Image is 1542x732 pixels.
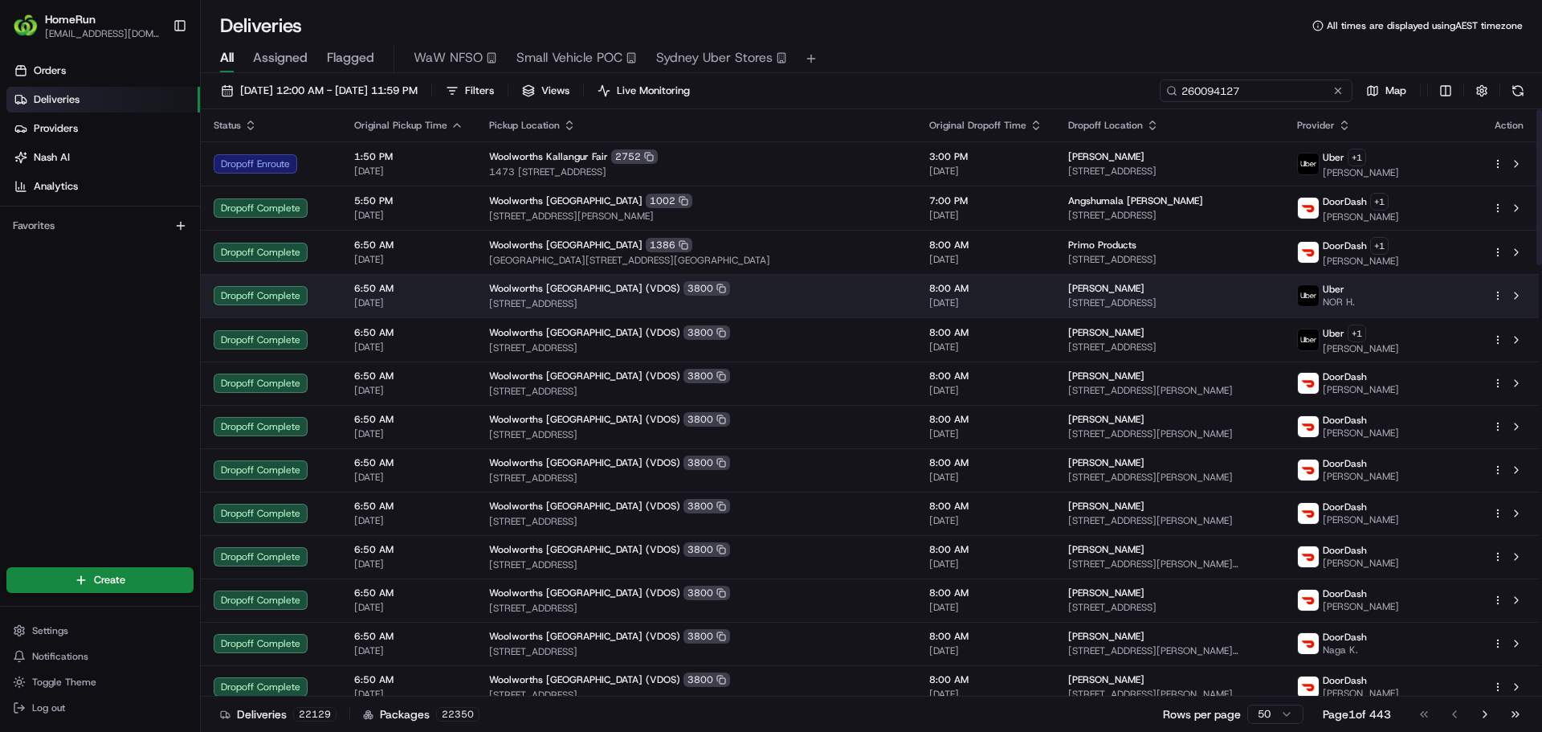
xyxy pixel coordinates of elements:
[489,341,904,354] span: [STREET_ADDRESS]
[1323,557,1399,570] span: [PERSON_NAME]
[489,645,904,658] span: [STREET_ADDRESS]
[683,542,730,557] div: 3800
[6,87,200,112] a: Deliveries
[489,689,904,701] span: [STREET_ADDRESS]
[1348,325,1366,342] button: +1
[6,116,200,141] a: Providers
[611,149,658,164] div: 2752
[42,104,265,121] input: Clear
[1323,706,1391,722] div: Page 1 of 443
[489,543,680,556] span: Woolworths [GEOGRAPHIC_DATA] (VDOS)
[354,119,447,132] span: Original Pickup Time
[929,165,1042,178] span: [DATE]
[354,456,463,469] span: 6:50 AM
[929,119,1026,132] span: Original Dropoff Time
[1323,687,1399,700] span: [PERSON_NAME]
[1492,119,1526,132] div: Action
[489,194,642,207] span: Woolworths [GEOGRAPHIC_DATA]
[1323,151,1344,164] span: Uber
[273,158,292,178] button: Start new chat
[489,370,680,382] span: Woolworths [GEOGRAPHIC_DATA] (VDOS)
[1370,193,1389,211] button: +1
[214,80,425,102] button: [DATE] 12:00 AM - [DATE] 11:59 PM
[683,499,730,513] div: 3800
[354,370,463,382] span: 6:50 AM
[439,80,501,102] button: Filters
[929,384,1042,397] span: [DATE]
[1507,80,1529,102] button: Refresh
[1068,558,1271,570] span: [STREET_ADDRESS][PERSON_NAME][PERSON_NAME]
[489,630,680,643] span: Woolworths [GEOGRAPHIC_DATA] (VDOS)
[354,296,463,309] span: [DATE]
[929,150,1042,163] span: 3:00 PM
[327,48,374,67] span: Flagged
[929,500,1042,513] span: 8:00 AM
[354,209,463,222] span: [DATE]
[646,238,692,252] div: 1386
[363,706,479,722] div: Packages
[220,13,302,39] h1: Deliveries
[354,282,463,295] span: 6:50 AM
[489,282,680,295] span: Woolworths [GEOGRAPHIC_DATA] (VDOS)
[489,210,904,223] span: [STREET_ADDRESS][PERSON_NAME]
[929,673,1042,686] span: 8:00 AM
[354,413,463,426] span: 6:50 AM
[1323,296,1355,309] span: NOR H.
[45,27,160,40] button: [EMAIL_ADDRESS][DOMAIN_NAME]
[32,676,96,689] span: Toggle Theme
[1323,255,1399,268] span: [PERSON_NAME]
[1323,587,1367,600] span: DoorDash
[1298,198,1319,219] img: doordash_logo_v2.png
[414,48,483,67] span: WaW NFSO
[929,209,1042,222] span: [DATE]
[1297,119,1335,132] span: Provider
[1160,80,1352,102] input: Type to search
[683,281,730,296] div: 3800
[489,673,680,686] span: Woolworths [GEOGRAPHIC_DATA] (VDOS)
[34,150,70,165] span: Nash AI
[929,413,1042,426] span: 8:00 AM
[1359,80,1413,102] button: Map
[1298,153,1319,174] img: uber-new-logo.jpeg
[1298,633,1319,654] img: doordash_logo_v2.png
[929,630,1042,643] span: 8:00 AM
[683,412,730,427] div: 3800
[32,624,68,637] span: Settings
[1323,544,1367,557] span: DoorDash
[617,84,690,98] span: Live Monitoring
[929,296,1042,309] span: [DATE]
[45,11,96,27] span: HomeRun
[354,644,463,657] span: [DATE]
[354,587,463,599] span: 6:50 AM
[1068,341,1271,354] span: [STREET_ADDRESS]
[683,369,730,383] div: 3800
[1068,688,1271,701] span: [STREET_ADDRESS][PERSON_NAME]
[354,630,463,643] span: 6:50 AM
[6,213,194,239] div: Favorites
[929,688,1042,701] span: [DATE]
[1323,239,1367,252] span: DoorDash
[160,272,194,284] span: Pylon
[1323,166,1399,179] span: [PERSON_NAME]
[354,165,463,178] span: [DATE]
[354,384,463,397] span: [DATE]
[1068,296,1271,309] span: [STREET_ADDRESS]
[1323,457,1367,470] span: DoorDash
[1298,242,1319,263] img: doordash_logo_v2.png
[1323,470,1399,483] span: [PERSON_NAME]
[34,92,80,107] span: Deliveries
[354,239,463,251] span: 6:50 AM
[10,227,129,256] a: 📗Knowledge Base
[55,170,203,182] div: We're available if you need us!
[489,413,680,426] span: Woolworths [GEOGRAPHIC_DATA] (VDOS)
[1068,587,1144,599] span: [PERSON_NAME]
[1323,427,1399,440] span: [PERSON_NAME]
[220,706,337,722] div: Deliveries
[152,233,258,249] span: API Documentation
[516,48,622,67] span: Small Vehicle POC
[1323,195,1367,208] span: DoorDash
[489,385,904,398] span: [STREET_ADDRESS]
[220,48,234,67] span: All
[1298,416,1319,437] img: doordash_logo_v2.png
[354,500,463,513] span: 6:50 AM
